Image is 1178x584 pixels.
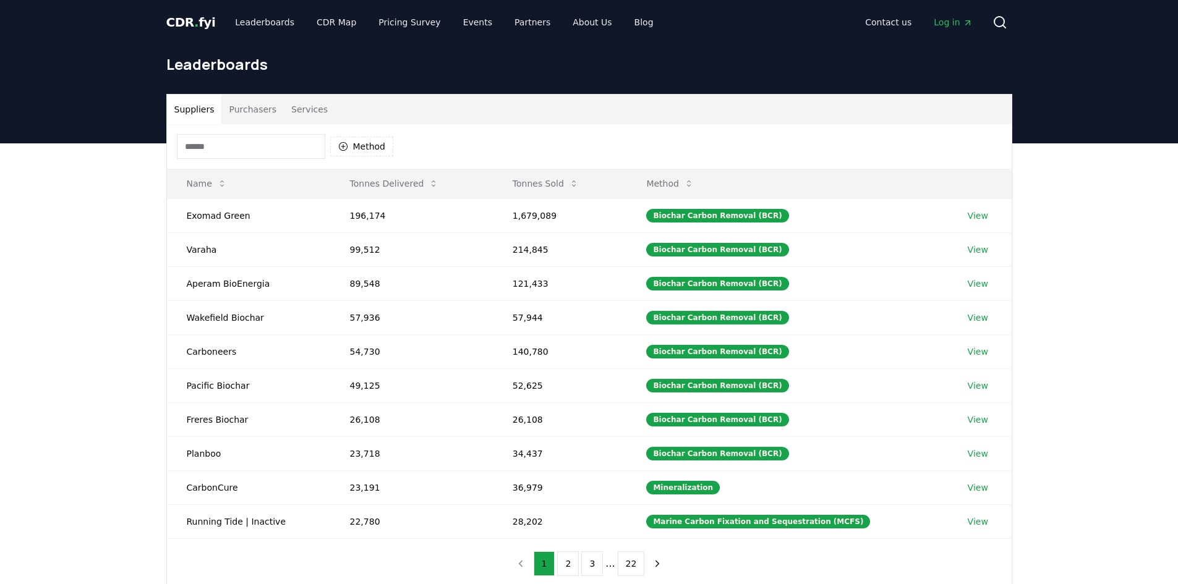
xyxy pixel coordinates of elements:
[646,413,788,426] div: Biochar Carbon Removal (BCR)
[330,402,493,436] td: 26,108
[968,311,988,324] a: View
[625,11,664,33] a: Blog
[167,300,330,334] td: Wakefield Biochar
[330,232,493,266] td: 99,512
[330,198,493,232] td: 196,174
[225,11,663,33] nav: Main
[166,54,1012,74] h1: Leaderboards
[167,232,330,266] td: Varaha
[167,95,222,124] button: Suppliers
[968,277,988,290] a: View
[563,11,621,33] a: About Us
[307,11,366,33] a: CDR Map
[167,504,330,538] td: Running Tide | Inactive
[493,266,627,300] td: 121,433
[924,11,982,33] a: Log in
[330,470,493,504] td: 23,191
[968,413,988,426] a: View
[225,11,304,33] a: Leaderboards
[605,556,615,571] li: ...
[646,515,870,528] div: Marine Carbon Fixation and Sequestration (MCFS)
[493,436,627,470] td: 34,437
[167,198,330,232] td: Exomad Green
[453,11,502,33] a: Events
[646,243,788,256] div: Biochar Carbon Removal (BCR)
[340,171,449,196] button: Tonnes Delivered
[330,368,493,402] td: 49,125
[330,137,394,156] button: Method
[968,379,988,392] a: View
[330,266,493,300] td: 89,548
[493,334,627,368] td: 140,780
[166,14,216,31] a: CDR.fyi
[330,334,493,368] td: 54,730
[167,266,330,300] td: Aperam BioEnergia
[503,171,589,196] button: Tonnes Sold
[330,300,493,334] td: 57,936
[934,16,972,28] span: Log in
[534,551,555,576] button: 1
[493,300,627,334] td: 57,944
[581,551,603,576] button: 3
[646,277,788,290] div: Biochar Carbon Removal (BCR)
[968,209,988,222] a: View
[855,11,921,33] a: Contact us
[166,15,216,30] span: CDR fyi
[167,368,330,402] td: Pacific Biochar
[646,447,788,460] div: Biochar Carbon Removal (BCR)
[647,551,668,576] button: next page
[646,481,720,494] div: Mineralization
[855,11,982,33] nav: Main
[493,504,627,538] td: 28,202
[646,311,788,324] div: Biochar Carbon Removal (BCR)
[968,515,988,528] a: View
[369,11,450,33] a: Pricing Survey
[968,345,988,358] a: View
[636,171,704,196] button: Method
[618,551,645,576] button: 22
[167,470,330,504] td: CarbonCure
[646,379,788,392] div: Biochar Carbon Removal (BCR)
[646,345,788,358] div: Biochar Carbon Removal (BCR)
[194,15,198,30] span: .
[167,436,330,470] td: Planboo
[493,232,627,266] td: 214,845
[968,481,988,494] a: View
[968,447,988,460] a: View
[968,243,988,256] a: View
[493,198,627,232] td: 1,679,089
[557,551,579,576] button: 2
[646,209,788,222] div: Biochar Carbon Removal (BCR)
[493,368,627,402] td: 52,625
[177,171,237,196] button: Name
[330,436,493,470] td: 23,718
[493,402,627,436] td: 26,108
[330,504,493,538] td: 22,780
[167,402,330,436] td: Freres Biochar
[284,95,335,124] button: Services
[505,11,560,33] a: Partners
[167,334,330,368] td: Carboneers
[493,470,627,504] td: 36,979
[221,95,284,124] button: Purchasers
